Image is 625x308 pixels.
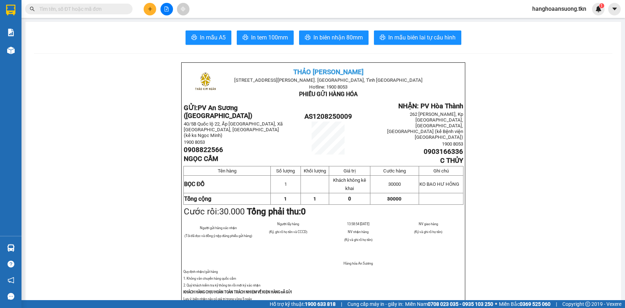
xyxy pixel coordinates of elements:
[398,102,463,110] span: NHẬN: PV Hòa Thành
[184,195,211,202] strong: Tổng cộng
[184,104,253,120] strong: GỬI:
[247,207,306,217] strong: Tổng phải thu:
[234,77,423,83] span: [STREET_ADDRESS][PERSON_NAME]. [GEOGRAPHIC_DATA], Tỉnh [GEOGRAPHIC_DATA]
[347,300,403,308] span: Cung cấp máy in - giấy in:
[177,3,189,15] button: aim
[183,290,292,294] strong: KHÁCH HÀNG CHỊU HOÀN TOÀN TRÁCH NHIỆM VỀ KIỆN HÀNG ĐÃ GỬI
[343,261,373,265] span: Hàng hóa An Sương
[348,196,351,202] span: 0
[440,157,463,165] span: C THỦY
[424,148,463,156] span: 0903166336
[585,302,590,307] span: copyright
[186,30,231,45] button: printerIn mẫu A5
[433,168,449,174] span: Ghi chú
[293,68,364,76] span: THẢO [PERSON_NAME]
[184,207,306,217] span: Cước rồi:
[184,234,253,238] span: (Tôi đã đọc và đồng ý nộp đúng phiếu gửi hàng)
[181,6,186,11] span: aim
[301,207,306,217] span: 0
[419,222,438,226] span: NV giao hàng
[495,303,497,305] span: ⚪️
[344,238,372,242] span: (Ký và ghi rõ họ tên)
[313,33,363,42] span: In biên nhận 80mm
[269,230,307,234] span: (Ký, ghi rõ họ tên và CCCD)
[387,196,402,202] span: 30000
[7,47,15,54] img: warehouse-icon
[183,297,252,301] span: Lưu ý: biên nhận này có giá trị trong vòng 5 ngày
[299,30,369,45] button: printerIn biên nhận 80mm
[219,207,245,217] span: 30.000
[600,3,603,8] span: 1
[305,301,336,307] strong: 1900 633 818
[164,6,169,11] span: file-add
[218,168,236,174] span: Tên hàng
[184,181,205,188] span: BỌC ĐỒ
[304,113,352,120] span: AS1208250009
[270,300,336,308] span: Hỗ trợ kỹ thuật:
[499,300,551,308] span: Miền Bắc
[343,168,356,174] span: Giá trị
[277,222,299,226] span: Người lấy hàng
[595,6,602,12] img: icon-new-feature
[148,6,153,11] span: plus
[313,196,316,202] span: 1
[200,33,226,42] span: In mẫu A5
[6,5,15,15] img: logo-vxr
[8,293,14,300] span: message
[428,301,493,307] strong: 0708 023 035 - 0935 103 250
[284,181,287,187] span: 1
[333,177,366,191] span: Khách không kê khai
[608,3,621,15] button: caret-down
[184,155,218,163] span: NGỌC CẦM
[380,34,385,41] span: printer
[388,33,456,42] span: In mẫu biên lai tự cấu hình
[383,168,406,174] span: Cước hàng
[7,244,15,252] img: warehouse-icon
[160,3,173,15] button: file-add
[184,139,205,145] span: 1900 8053
[414,230,442,234] span: (Ký và ghi rõ họ tên)
[251,33,288,42] span: In tem 100mm
[387,112,463,140] span: 262 [PERSON_NAME], Kp [GEOGRAPHIC_DATA], [GEOGRAPHIC_DATA], [GEOGRAPHIC_DATA] (kế Bệnh viện [GEOG...
[7,29,15,36] img: solution-icon
[611,6,618,12] span: caret-down
[8,261,14,267] span: question-circle
[284,196,287,202] span: 1
[183,270,218,274] span: Quy định nhận/gửi hàng
[184,121,283,138] span: 40/5B Quốc lộ 22, Ấp [GEOGRAPHIC_DATA], Xã [GEOGRAPHIC_DATA], [GEOGRAPHIC_DATA] (kế ks Ngọc Minh)
[405,300,493,308] span: Miền Nam
[304,168,326,174] span: Khối lượng
[419,181,459,187] span: KO BAO HƯ HỎNG
[30,6,35,11] span: search
[599,3,604,8] sup: 1
[527,4,592,13] span: hanghoaansuong.tkn
[200,226,237,230] span: Người gửi hàng xác nhận
[8,277,14,284] span: notification
[442,141,463,147] span: 1900 8053
[184,146,223,154] span: 0908822566
[341,300,342,308] span: |
[309,84,347,90] span: Hotline: 1900 8053
[556,300,557,308] span: |
[374,30,461,45] button: printerIn mẫu biên lai tự cấu hình
[276,168,295,174] span: Số lượng
[184,104,253,120] span: PV An Sương ([GEOGRAPHIC_DATA])
[242,34,248,41] span: printer
[299,91,358,98] span: PHIẾU GỬI HÀNG HÓA
[183,283,260,287] span: 2. Quý khách kiểm tra kỹ thông tin rồi mới ký xác nhận
[183,276,236,280] span: 1. Không vân chuyển hàng quốc cấm
[188,65,223,100] img: logo
[237,30,294,45] button: printerIn tem 100mm
[348,230,369,234] span: NV nhận hàng
[144,3,156,15] button: plus
[39,5,124,13] input: Tìm tên, số ĐT hoặc mã đơn
[520,301,551,307] strong: 0369 525 060
[347,222,369,226] span: 13:58:54 [DATE]
[305,34,311,41] span: printer
[388,181,401,187] span: 30000
[191,34,197,41] span: printer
